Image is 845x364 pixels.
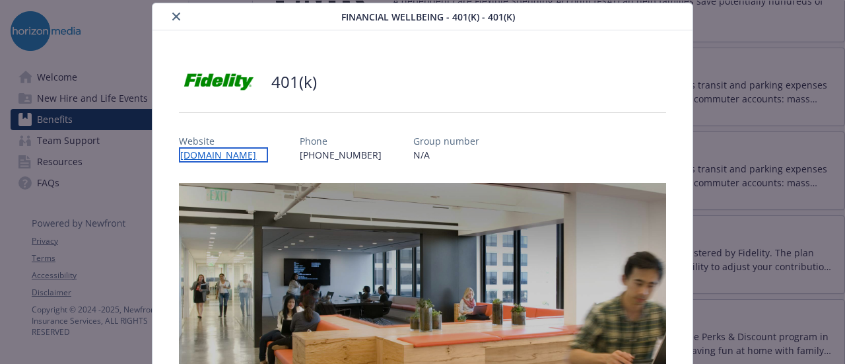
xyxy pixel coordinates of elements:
p: N/A [413,148,479,162]
span: Financial Wellbeing - 401(k) - 401(k) [341,10,515,24]
a: [DOMAIN_NAME] [179,147,268,163]
img: Fidelity Investments [179,62,258,102]
p: Phone [300,134,382,148]
button: close [168,9,184,24]
p: [PHONE_NUMBER] [300,148,382,162]
p: Website [179,134,268,148]
h2: 401(k) [271,71,317,93]
p: Group number [413,134,479,148]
